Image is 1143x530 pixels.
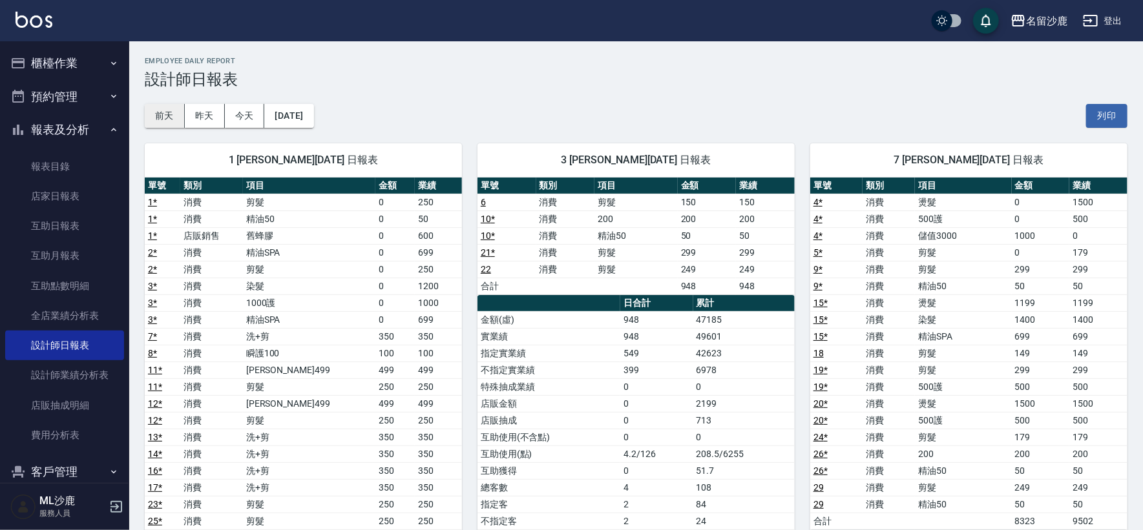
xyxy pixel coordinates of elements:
td: 1199 [1069,294,1127,311]
td: 消費 [180,328,242,345]
td: 250 [375,412,415,429]
td: 500 [1012,378,1070,395]
td: 4.2/126 [620,445,693,462]
td: 350 [375,429,415,445]
td: 洗+剪 [243,479,375,496]
td: 0 [375,210,415,227]
td: 消費 [863,445,915,462]
td: 6978 [693,362,795,378]
td: 消費 [180,261,242,278]
td: 消費 [863,479,915,496]
td: 互助使用(點) [477,445,620,462]
td: 499 [375,395,415,412]
td: 店販抽成 [477,412,620,429]
td: 9502 [1069,513,1127,529]
td: 350 [415,462,462,479]
td: 0 [1069,227,1127,244]
td: 1200 [415,278,462,294]
td: 150 [736,194,795,210]
td: 2199 [693,395,795,412]
td: 0 [375,311,415,328]
td: 0 [1012,244,1070,261]
td: 剪髮 [594,194,678,210]
td: 1500 [1069,395,1127,412]
td: 消費 [863,345,915,362]
td: 消費 [536,210,595,227]
button: 報表及分析 [5,113,124,147]
p: 服務人員 [39,507,105,519]
td: 剪髮 [915,429,1011,445]
td: 4 [620,479,693,496]
td: 50 [415,210,462,227]
td: 0 [693,378,795,395]
td: 100 [415,345,462,362]
td: 299 [736,244,795,261]
th: 類別 [536,178,595,194]
td: 0 [375,278,415,294]
img: Logo [16,12,52,28]
td: 1400 [1012,311,1070,328]
td: 消費 [863,227,915,244]
table: a dense table [477,178,795,295]
th: 項目 [594,178,678,194]
td: 50 [1069,278,1127,294]
td: 1400 [1069,311,1127,328]
td: 200 [1012,445,1070,462]
td: 500護 [915,378,1011,395]
td: 100 [375,345,415,362]
td: 350 [375,445,415,462]
td: 剪髮 [594,244,678,261]
td: 2 [620,513,693,529]
td: 179 [1069,244,1127,261]
td: 洗+剪 [243,462,375,479]
td: 染髮 [243,278,375,294]
span: 3 [PERSON_NAME][DATE] 日報表 [493,154,779,167]
td: 合計 [810,513,863,529]
th: 類別 [180,178,242,194]
td: 總客數 [477,479,620,496]
td: 299 [1012,261,1070,278]
td: 0 [620,462,693,479]
td: 299 [1069,261,1127,278]
td: 消費 [180,311,242,328]
td: 剪髮 [243,412,375,429]
th: 累計 [693,295,795,312]
td: 208.5/6255 [693,445,795,462]
td: 舊蜂膠 [243,227,375,244]
a: 互助日報表 [5,211,124,241]
td: 消費 [863,462,915,479]
td: 50 [736,227,795,244]
td: 299 [678,244,737,261]
a: 店販抽成明細 [5,391,124,420]
td: 8323 [1012,513,1070,529]
td: 699 [415,244,462,261]
td: 精油50 [594,227,678,244]
td: 600 [415,227,462,244]
td: 50 [1012,462,1070,479]
td: 0 [620,429,693,445]
a: 全店業績分析表 [5,301,124,331]
td: 燙髮 [915,294,1011,311]
td: 消費 [863,362,915,378]
button: 客戶管理 [5,455,124,489]
td: 350 [415,429,462,445]
td: 消費 [180,345,242,362]
td: 消費 [180,278,242,294]
td: 0 [375,294,415,311]
td: 2 [620,496,693,513]
td: 1500 [1012,395,1070,412]
td: 消費 [863,328,915,345]
td: 剪髮 [915,244,1011,261]
td: 消費 [863,194,915,210]
td: 消費 [536,194,595,210]
td: 200 [1069,445,1127,462]
a: 費用分析表 [5,420,124,450]
td: 200 [594,210,678,227]
td: 消費 [180,395,242,412]
button: 預約管理 [5,80,124,114]
td: 948 [736,278,795,294]
td: 350 [415,328,462,345]
td: 消費 [863,412,915,429]
td: 消費 [180,412,242,429]
td: 948 [620,311,693,328]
